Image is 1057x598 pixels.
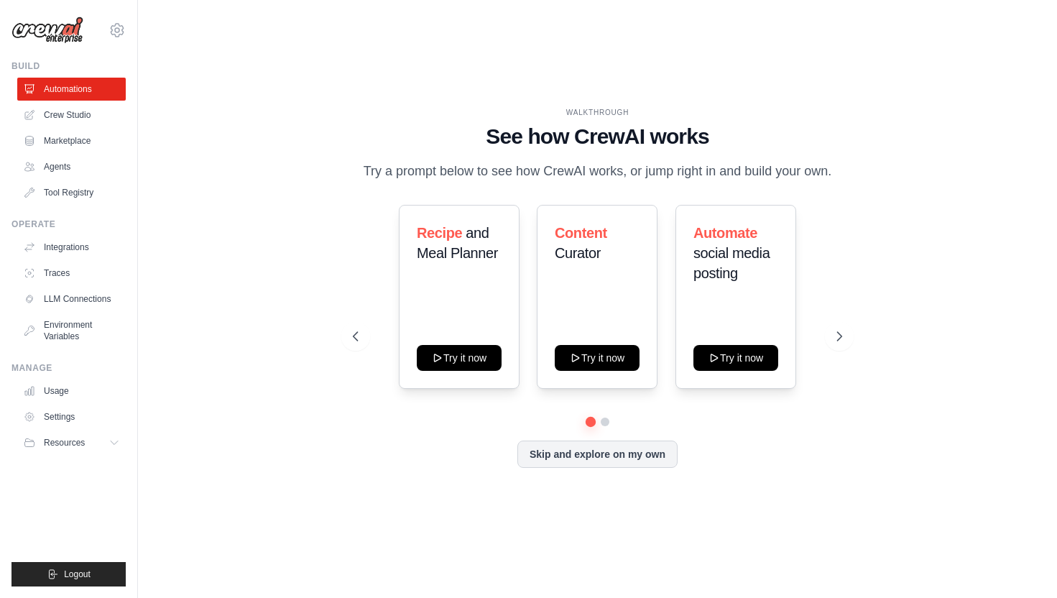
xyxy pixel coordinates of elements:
a: Crew Studio [17,103,126,126]
span: Curator [555,245,601,261]
button: Try it now [555,345,640,371]
a: Tool Registry [17,181,126,204]
a: Settings [17,405,126,428]
a: Agents [17,155,126,178]
button: Skip and explore on my own [517,441,678,468]
span: Content [555,225,607,241]
a: Traces [17,262,126,285]
button: Resources [17,431,126,454]
button: Logout [11,562,126,586]
span: Resources [44,437,85,448]
span: Logout [64,569,91,580]
button: Try it now [693,345,778,371]
a: Automations [17,78,126,101]
a: Marketplace [17,129,126,152]
span: Recipe [417,225,462,241]
div: Operate [11,218,126,230]
img: Logo [11,17,83,44]
a: Usage [17,379,126,402]
p: Try a prompt below to see how CrewAI works, or jump right in and build your own. [356,161,839,182]
a: LLM Connections [17,287,126,310]
button: Try it now [417,345,502,371]
div: Build [11,60,126,72]
span: social media posting [693,245,770,281]
h1: See how CrewAI works [353,124,842,149]
div: Manage [11,362,126,374]
div: WALKTHROUGH [353,107,842,118]
a: Integrations [17,236,126,259]
span: Automate [693,225,757,241]
a: Environment Variables [17,313,126,348]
